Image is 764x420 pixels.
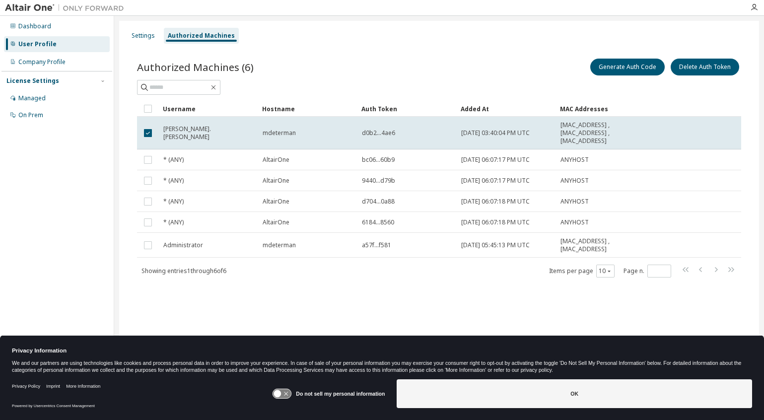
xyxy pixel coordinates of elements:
[163,218,184,226] span: * (ANY)
[560,121,636,145] span: [MAC_ADDRESS] , [MAC_ADDRESS] , [MAC_ADDRESS]
[168,32,235,40] div: Authorized Machines
[560,177,589,185] span: ANYHOST
[560,198,589,206] span: ANYHOST
[263,156,289,164] span: AltairOne
[163,101,254,117] div: Username
[461,156,530,164] span: [DATE] 06:07:17 PM UTC
[362,241,391,249] span: a57f...f581
[624,265,671,278] span: Page n.
[362,156,395,164] span: bc06...60b9
[461,101,552,117] div: Added At
[137,60,254,74] span: Authorized Machines (6)
[549,265,615,278] span: Items per page
[163,125,254,141] span: [PERSON_NAME].[PERSON_NAME]
[163,156,184,164] span: * (ANY)
[461,177,530,185] span: [DATE] 06:07:17 PM UTC
[163,241,203,249] span: Administrator
[163,177,184,185] span: * (ANY)
[18,111,43,119] div: On Prem
[590,59,665,75] button: Generate Auth Code
[18,94,46,102] div: Managed
[671,59,739,75] button: Delete Auth Token
[560,101,637,117] div: MAC Addresses
[560,237,636,253] span: [MAC_ADDRESS] , [MAC_ADDRESS]
[18,22,51,30] div: Dashboard
[560,156,589,164] span: ANYHOST
[362,198,395,206] span: d704...0a88
[362,129,395,137] span: d0b2...4ae6
[362,177,395,185] span: 9440...d79b
[163,198,184,206] span: * (ANY)
[263,177,289,185] span: AltairOne
[18,58,66,66] div: Company Profile
[461,129,530,137] span: [DATE] 03:40:04 PM UTC
[263,241,296,249] span: mdeterman
[6,77,59,85] div: License Settings
[263,198,289,206] span: AltairOne
[362,218,394,226] span: 6184...8560
[560,218,589,226] span: ANYHOST
[599,267,612,275] button: 10
[132,32,155,40] div: Settings
[262,101,353,117] div: Hostname
[263,218,289,226] span: AltairOne
[361,101,453,117] div: Auth Token
[18,40,57,48] div: User Profile
[461,241,530,249] span: [DATE] 05:45:13 PM UTC
[461,198,530,206] span: [DATE] 06:07:18 PM UTC
[5,3,129,13] img: Altair One
[461,218,530,226] span: [DATE] 06:07:18 PM UTC
[263,129,296,137] span: mdeterman
[141,267,226,275] span: Showing entries 1 through 6 of 6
